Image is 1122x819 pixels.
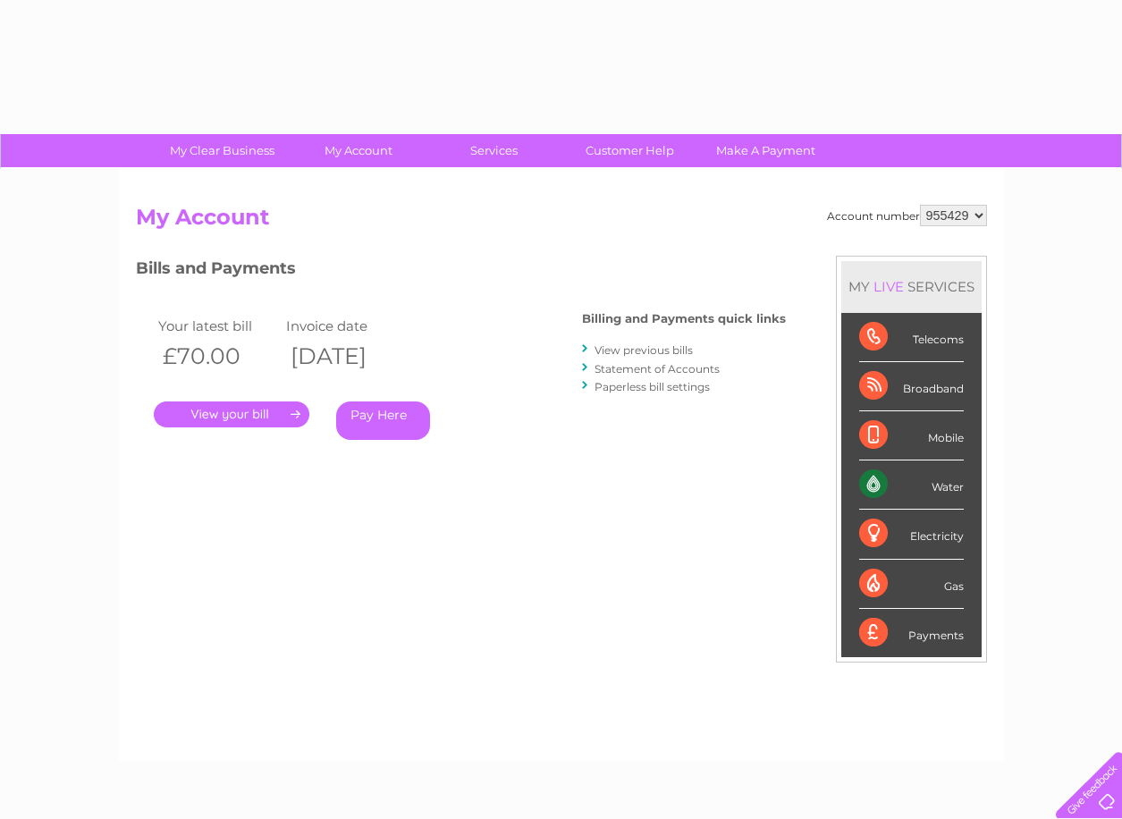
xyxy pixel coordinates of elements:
[827,205,987,226] div: Account number
[859,313,964,362] div: Telecoms
[870,278,907,295] div: LIVE
[859,411,964,460] div: Mobile
[595,362,720,376] a: Statement of Accounts
[841,261,982,312] div: MY SERVICES
[154,314,283,338] td: Your latest bill
[136,256,786,287] h3: Bills and Payments
[595,343,693,357] a: View previous bills
[136,205,987,239] h2: My Account
[859,510,964,559] div: Electricity
[692,134,839,167] a: Make A Payment
[556,134,704,167] a: Customer Help
[582,312,786,325] h4: Billing and Payments quick links
[154,338,283,375] th: £70.00
[282,314,410,338] td: Invoice date
[859,560,964,609] div: Gas
[859,609,964,657] div: Payments
[859,460,964,510] div: Water
[148,134,296,167] a: My Clear Business
[595,380,710,393] a: Paperless bill settings
[154,401,309,427] a: .
[284,134,432,167] a: My Account
[420,134,568,167] a: Services
[859,362,964,411] div: Broadband
[336,401,430,440] a: Pay Here
[282,338,410,375] th: [DATE]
